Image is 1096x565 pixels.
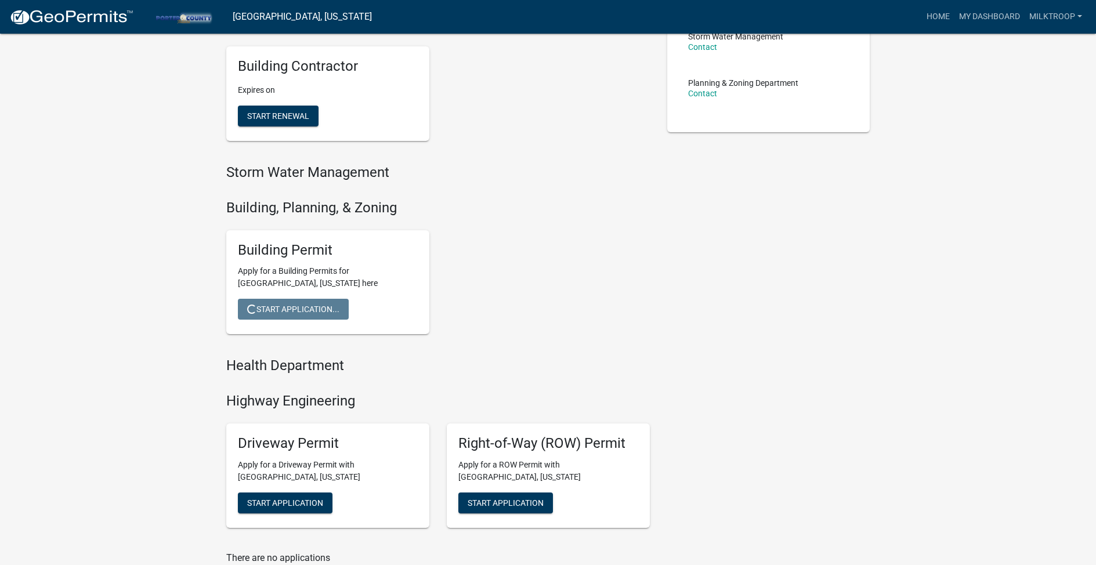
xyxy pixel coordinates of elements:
a: Contact [688,42,717,52]
p: Planning & Zoning Department [688,79,798,87]
p: Storm Water Management [688,32,783,41]
a: milktroop [1025,6,1087,28]
span: Start Application [468,498,544,507]
p: Apply for a Building Permits for [GEOGRAPHIC_DATA], [US_STATE] here [238,265,418,289]
p: Apply for a Driveway Permit with [GEOGRAPHIC_DATA], [US_STATE] [238,459,418,483]
button: Start Application [458,492,553,513]
h4: Health Department [226,357,650,374]
button: Start Application... [238,299,349,320]
p: Apply for a ROW Permit with [GEOGRAPHIC_DATA], [US_STATE] [458,459,638,483]
a: Contact [688,89,717,98]
a: Home [922,6,954,28]
a: [GEOGRAPHIC_DATA], [US_STATE] [233,7,372,27]
h4: Storm Water Management [226,164,650,181]
h4: Highway Engineering [226,393,650,410]
h5: Building Contractor [238,58,418,75]
p: There are no applications [226,551,650,565]
img: Porter County, Indiana [143,9,223,24]
span: Start Application [247,498,323,507]
h5: Right-of-Way (ROW) Permit [458,435,638,452]
span: Start Renewal [247,111,309,121]
h5: Driveway Permit [238,435,418,452]
a: My Dashboard [954,6,1025,28]
button: Start Renewal [238,106,319,126]
h4: Building, Planning, & Zoning [226,200,650,216]
p: Expires on [238,84,418,96]
span: Start Application... [247,305,339,314]
h5: Building Permit [238,242,418,259]
button: Start Application [238,492,332,513]
wm-registration-list-section: My Contractor Registration Renewals [226,16,650,150]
